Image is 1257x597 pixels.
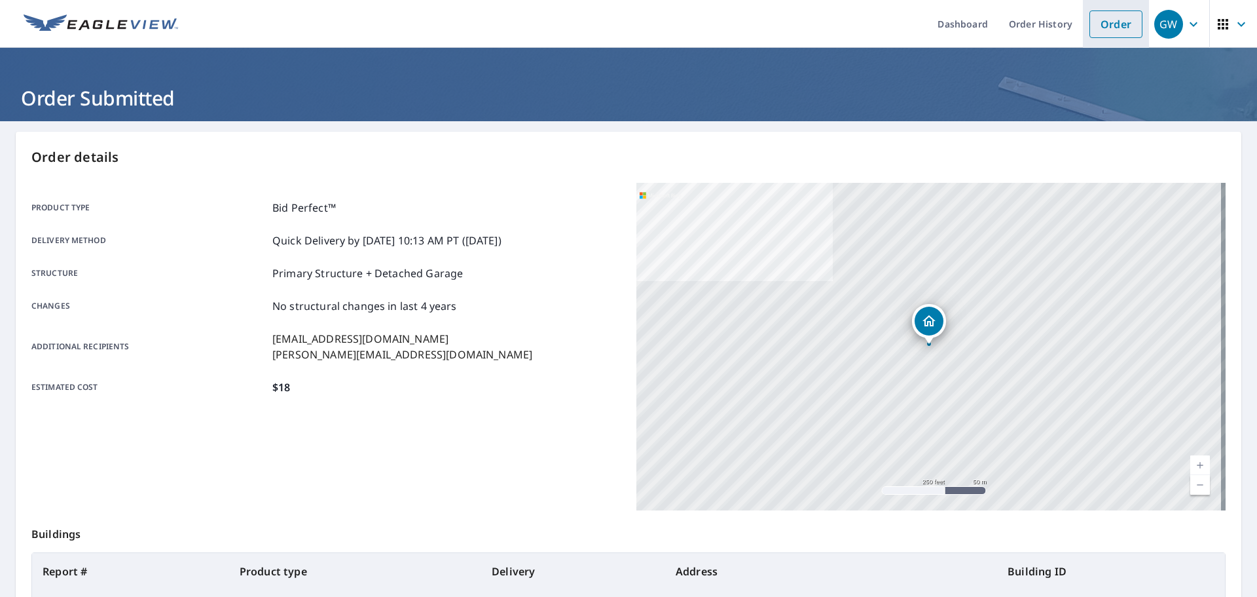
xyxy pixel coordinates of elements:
[31,233,267,248] p: Delivery method
[16,85,1241,111] h1: Order Submitted
[665,553,997,590] th: Address
[272,200,336,216] p: Bid Perfect™
[31,298,267,314] p: Changes
[1190,475,1210,495] a: Current Level 17, Zoom Out
[272,347,532,362] p: [PERSON_NAME][EMAIL_ADDRESS][DOMAIN_NAME]
[912,304,946,345] div: Dropped pin, building 1, Residential property, 6818 N Calispel St Spokane, WA 99208
[272,298,457,314] p: No structural changes in last 4 years
[272,233,501,248] p: Quick Delivery by [DATE] 10:13 AM PT ([DATE])
[31,331,267,362] p: Additional recipients
[31,147,1226,167] p: Order details
[481,553,665,590] th: Delivery
[24,14,178,34] img: EV Logo
[1154,10,1183,39] div: GW
[31,379,267,395] p: Estimated cost
[229,553,481,590] th: Product type
[31,265,267,281] p: Structure
[1190,455,1210,475] a: Current Level 17, Zoom In
[272,379,290,395] p: $18
[31,200,267,216] p: Product type
[31,510,1226,552] p: Buildings
[272,331,532,347] p: [EMAIL_ADDRESS][DOMAIN_NAME]
[32,553,229,590] th: Report #
[1089,10,1142,38] a: Order
[272,265,463,281] p: Primary Structure + Detached Garage
[997,553,1225,590] th: Building ID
